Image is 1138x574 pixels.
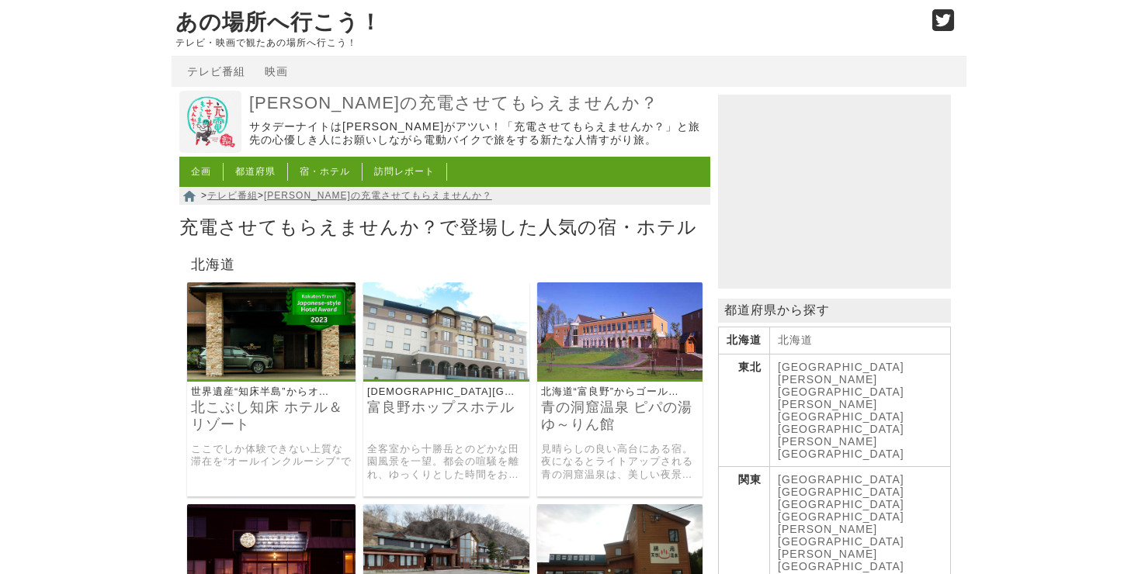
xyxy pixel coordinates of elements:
[541,443,699,482] a: 見晴らしの良い高台にある宿。夜になるとライトアップされる青の洞窟温泉は、美しい夜景とともに幻想的。
[541,399,699,434] a: 青の洞窟温泉 ピパの湯 ゆ～りん館
[363,282,529,379] img: 137400.jpg
[191,399,352,434] a: 北こぶし知床 ホテル＆リゾート
[778,523,904,548] a: [PERSON_NAME][GEOGRAPHIC_DATA]
[179,211,710,243] h1: 充電させてもらえませんか？で登場した人気の宿・ホテル
[265,65,288,78] a: 映画
[719,327,770,354] th: 北海道
[179,91,241,153] img: 出川哲朗の充電させてもらえませんか？
[363,368,529,382] a: 富良野ホップスホテル
[187,65,245,78] a: テレビ番組
[778,548,877,560] a: [PERSON_NAME]
[719,354,770,467] th: 東北
[187,386,342,399] p: 世界遺産“知床半島”からオホーツク絶景湖SP
[191,443,352,469] a: ここでしか体験できない上質な滞在を“オールインクルーシブ”で
[537,282,703,379] img: 136227.jpg
[249,92,706,115] a: [PERSON_NAME]の充電させてもらえませんか？
[179,142,241,155] a: 出川哲朗の充電させてもらえませんか？
[537,386,692,399] p: 北海道“富良野”からゴールは小樽SP
[778,498,904,510] a: [GEOGRAPHIC_DATA]
[778,361,904,373] a: [GEOGRAPHIC_DATA]
[367,443,526,482] a: 全客室から十勝岳とのどかな田園風景を一望。都会の喧騒を離れ、ゆっくりとした時間をお過ごしください。
[300,166,350,177] a: 宿・ホテル
[175,37,916,48] p: テレビ・映画で観たあの場所へ行こう！
[207,190,258,201] a: テレビ番組
[778,486,904,498] a: [GEOGRAPHIC_DATA]
[537,368,703,382] a: 青の洞窟温泉 ピパの湯 ゆ～りん館
[932,19,955,32] a: Twitter (@go_thesights)
[187,251,703,276] h2: 北海道
[175,10,382,34] a: あの場所へ行こう！
[187,282,356,379] img: 8312.jpg
[249,120,706,147] p: サタデーナイトは[PERSON_NAME]がアツい！「充電させてもらえませんか？」と旅先の心優しき人にお願いしながら電動バイクで旅をする新たな人情すがり旅。
[718,299,951,323] p: 都道府県から探す
[179,187,710,205] nav: > >
[191,166,211,177] a: 企画
[264,190,492,201] a: [PERSON_NAME]の充電させてもらえませんか？
[374,166,435,177] a: 訪問レポート
[187,368,356,382] a: 北こぶし知床 ホテル＆リゾート
[235,166,276,177] a: 都道府県
[778,510,904,523] a: [GEOGRAPHIC_DATA]
[778,398,904,423] a: [PERSON_NAME][GEOGRAPHIC_DATA]
[367,399,526,417] a: 富良野ホップスホテル
[363,386,519,399] p: [DEMOGRAPHIC_DATA][GEOGRAPHIC_DATA]から美瑛&富良野155キロ！
[778,473,904,486] a: [GEOGRAPHIC_DATA]
[778,560,904,572] a: [GEOGRAPHIC_DATA]
[778,423,904,435] a: [GEOGRAPHIC_DATA]
[718,95,951,289] iframe: Advertisement
[778,334,813,346] a: 北海道
[778,373,904,398] a: [PERSON_NAME][GEOGRAPHIC_DATA]
[778,435,904,460] a: [PERSON_NAME][GEOGRAPHIC_DATA]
